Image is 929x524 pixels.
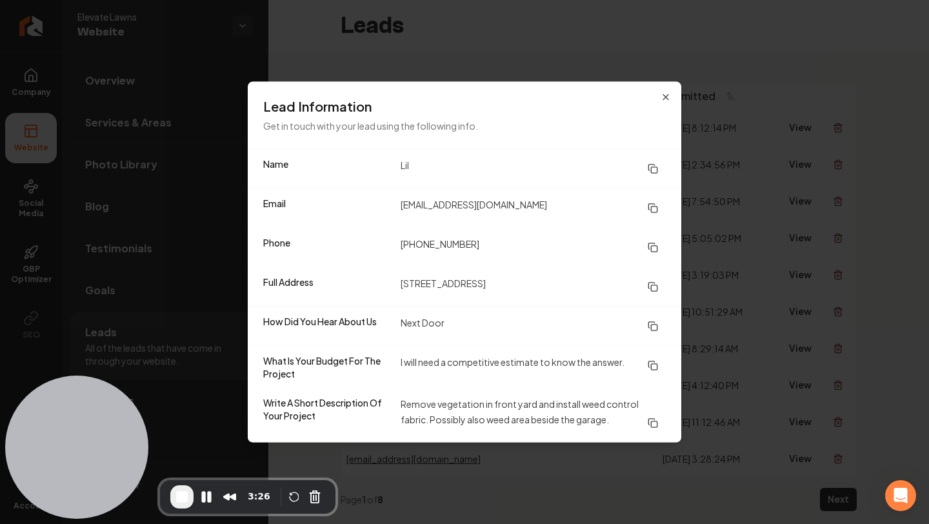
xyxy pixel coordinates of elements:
[263,396,390,435] dt: Write A Short Description Of Your Project
[263,118,666,134] p: Get in touch with your lead using the following info.
[263,315,390,338] dt: How Did You Hear About Us
[263,197,390,220] dt: Email
[263,276,390,299] dt: Full Address
[263,354,390,380] dt: What Is Your Budget For The Project
[401,315,666,338] dd: Next Door
[401,157,666,181] dd: Lil
[401,276,666,299] dd: [STREET_ADDRESS]
[401,354,666,380] dd: I will need a competitive estimate to know the answer.
[401,197,666,220] dd: [EMAIL_ADDRESS][DOMAIN_NAME]
[263,236,390,259] dt: Phone
[401,236,666,259] dd: [PHONE_NUMBER]
[263,97,666,116] h3: Lead Information
[263,157,390,181] dt: Name
[401,396,666,435] dd: Remove vegetation in front yard and install weed control fabric. Possibly also weed area beside t...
